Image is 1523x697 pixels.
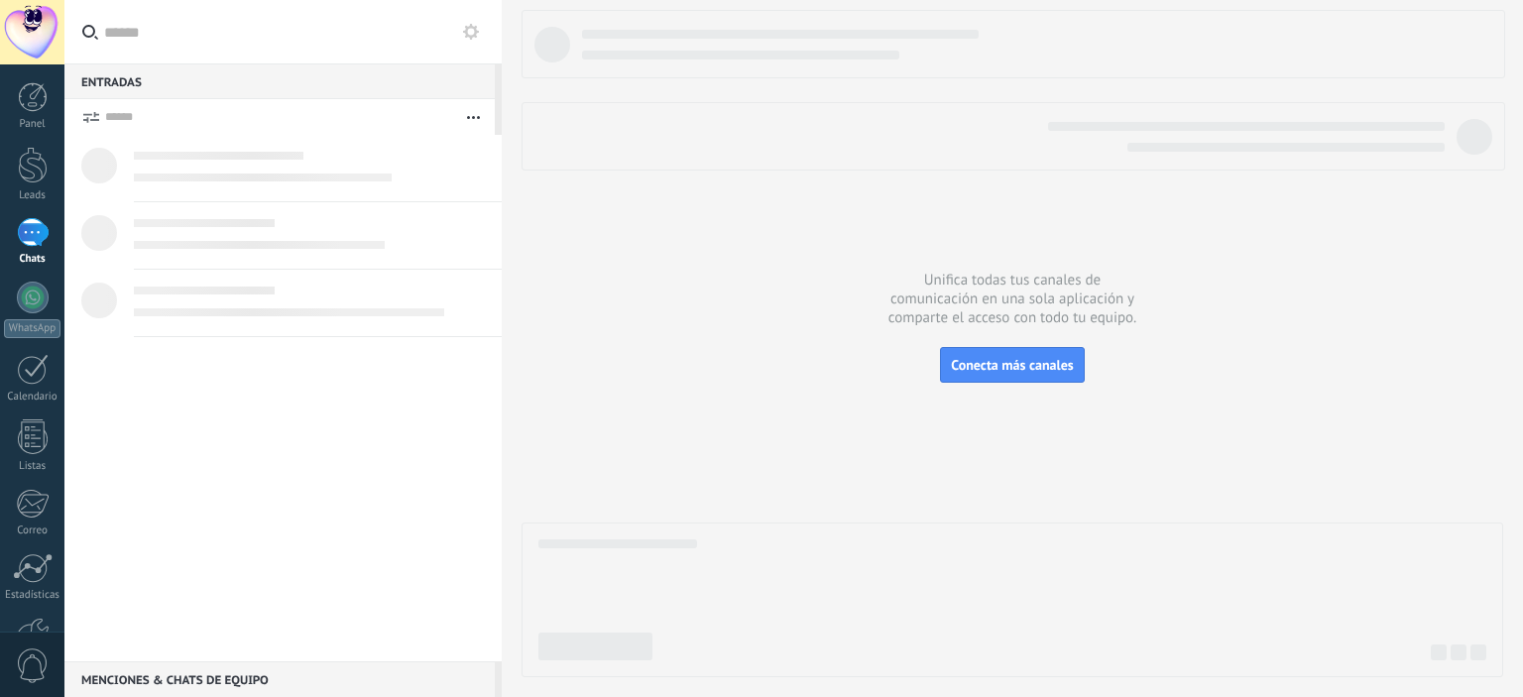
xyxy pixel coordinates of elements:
div: Panel [4,118,61,131]
div: Listas [4,460,61,473]
div: Chats [4,253,61,266]
div: Estadísticas [4,589,61,602]
div: Calendario [4,391,61,404]
span: Conecta más canales [951,356,1073,374]
button: Conecta más canales [940,347,1084,383]
div: Correo [4,524,61,537]
div: Menciones & Chats de equipo [64,661,495,697]
div: WhatsApp [4,319,60,338]
div: Entradas [64,63,495,99]
div: Leads [4,189,61,202]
